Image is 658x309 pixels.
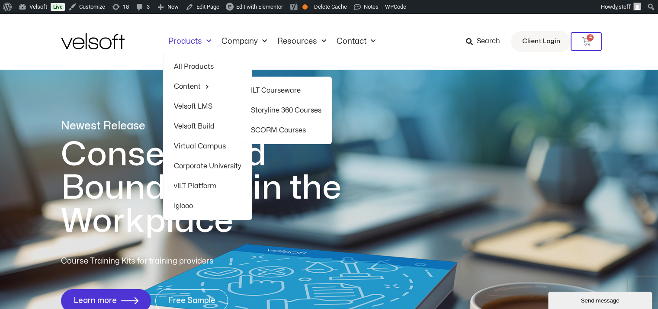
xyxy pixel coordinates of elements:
[174,77,241,97] a: ContentMenu Toggle
[240,77,332,144] ul: ContentMenu Toggle
[163,37,381,46] nav: Menu
[61,255,276,267] p: Course Training Kits for training providers
[174,196,241,216] a: Iglooo
[163,53,252,220] ul: ProductsMenu Toggle
[174,116,241,136] a: Velsoft Build
[548,290,654,309] iframe: chat widget
[522,36,560,47] span: Client Login
[250,120,321,140] a: SCORM Courses
[250,80,321,100] a: ILT Courseware
[465,34,506,49] a: Search
[174,136,241,156] a: Virtual Campus
[174,97,241,116] a: Velsoft LMS
[476,36,500,47] span: Search
[174,176,241,196] a: vILT Platform
[163,37,216,46] a: ProductsMenu Toggle
[571,32,602,51] a: 4
[272,37,331,46] a: ResourcesMenu Toggle
[74,296,117,305] span: Learn more
[250,100,321,120] a: Storyline 360 Courses
[174,57,241,77] a: All Products
[216,37,272,46] a: CompanyMenu Toggle
[302,4,308,10] div: OK
[168,296,215,305] span: Free Sample
[61,33,125,49] img: Velsoft Training Materials
[619,3,631,10] span: steff
[61,138,377,238] h1: Consent and Boundaries in the Workplace
[331,37,381,46] a: ContactMenu Toggle
[587,34,594,41] span: 4
[51,3,65,11] a: Live
[174,156,241,176] a: Corporate University
[61,119,377,134] p: Newest Release
[236,3,283,10] span: Edit with Elementor
[511,31,571,52] a: Client Login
